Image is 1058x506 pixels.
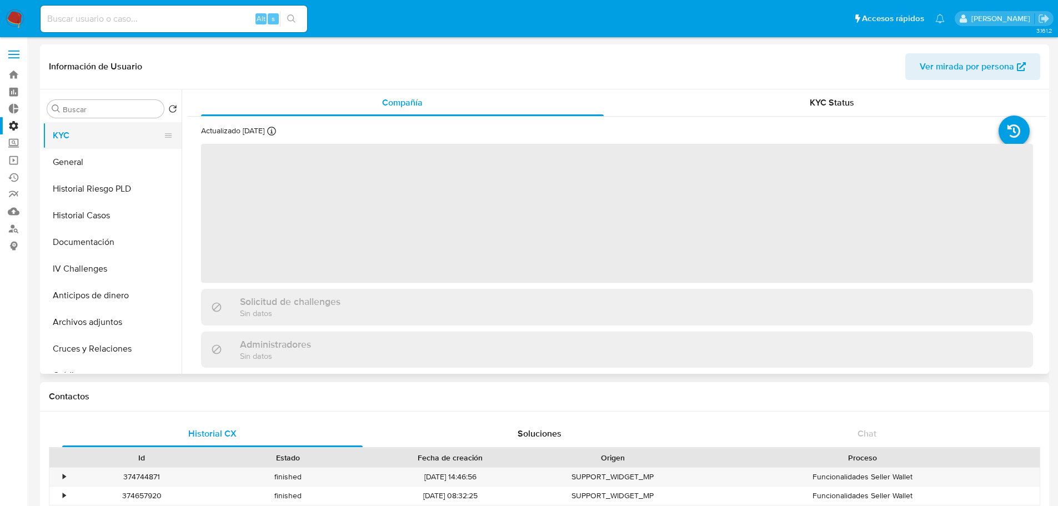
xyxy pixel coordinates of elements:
[935,14,945,23] a: Notificaciones
[215,487,361,505] div: finished
[920,53,1014,80] span: Ver mirada por persona
[43,255,182,282] button: IV Challenges
[686,468,1040,486] div: Funcionalidades Seller Wallet
[240,350,311,361] p: Sin datos
[201,332,1033,368] div: AdministradoresSin datos
[862,13,924,24] span: Accesos rápidos
[257,13,265,24] span: Alt
[168,104,177,117] button: Volver al orden por defecto
[1038,13,1050,24] a: Salir
[686,487,1040,505] div: Funcionalidades Seller Wallet
[49,61,142,72] h1: Información de Usuario
[540,468,686,486] div: SUPPORT_WIDGET_MP
[49,391,1040,402] h1: Contactos
[280,11,303,27] button: search-icon
[201,289,1033,325] div: Solicitud de challengesSin datos
[540,487,686,505] div: SUPPORT_WIDGET_MP
[43,149,182,176] button: General
[223,452,353,463] div: Estado
[43,309,182,335] button: Archivos adjuntos
[518,427,561,440] span: Soluciones
[215,468,361,486] div: finished
[188,427,237,440] span: Historial CX
[201,144,1033,283] span: ‌
[369,452,532,463] div: Fecha de creación
[694,452,1032,463] div: Proceso
[43,282,182,309] button: Anticipos de dinero
[69,487,215,505] div: 374657920
[52,104,61,113] button: Buscar
[905,53,1040,80] button: Ver mirada por persona
[240,308,340,318] p: Sin datos
[43,202,182,229] button: Historial Casos
[361,468,540,486] div: [DATE] 14:46:56
[41,12,307,26] input: Buscar usuario o caso...
[240,338,311,350] h3: Administradores
[77,452,207,463] div: Id
[272,13,275,24] span: s
[201,126,264,136] p: Actualizado [DATE]
[810,96,854,109] span: KYC Status
[43,335,182,362] button: Cruces y Relaciones
[69,468,215,486] div: 374744871
[361,487,540,505] div: [DATE] 08:32:25
[971,13,1034,24] p: alan.sanchez@mercadolibre.com
[858,427,876,440] span: Chat
[43,176,182,202] button: Historial Riesgo PLD
[63,104,159,114] input: Buscar
[43,122,173,149] button: KYC
[548,452,678,463] div: Origen
[382,96,423,109] span: Compañía
[240,295,340,308] h3: Solicitud de challenges
[63,490,66,501] div: •
[43,362,182,389] button: Créditos
[63,472,66,482] div: •
[43,229,182,255] button: Documentación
